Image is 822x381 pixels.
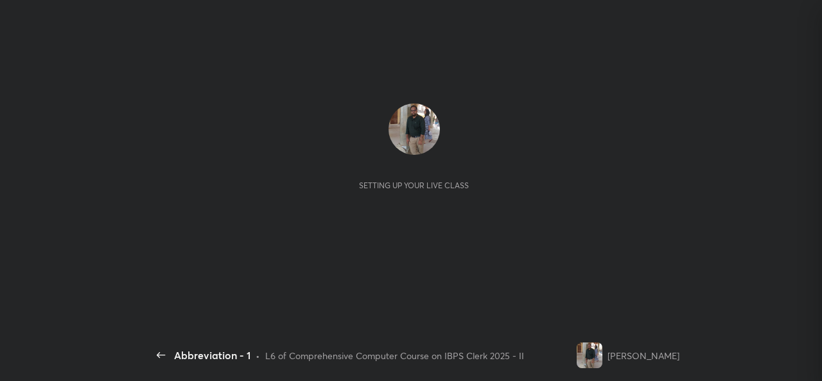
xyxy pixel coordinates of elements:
[174,348,250,363] div: Abbreviation - 1
[577,342,602,368] img: fd3d1c1d6ced4e678e73908509670805.jpg
[389,103,440,155] img: fd3d1c1d6ced4e678e73908509670805.jpg
[608,349,679,362] div: [PERSON_NAME]
[256,349,260,362] div: •
[359,181,469,190] div: Setting up your live class
[265,349,524,362] div: L6 of Comprehensive Computer Course on IBPS Clerk 2025 - II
